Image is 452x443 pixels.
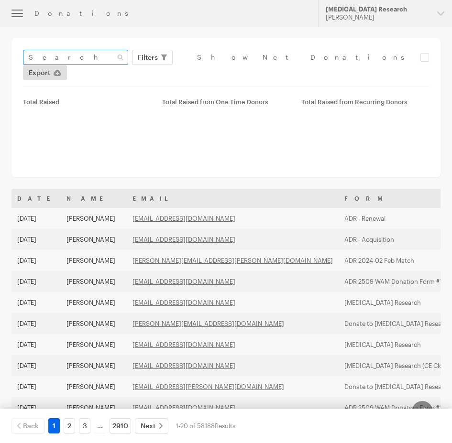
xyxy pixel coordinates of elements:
[176,418,235,433] div: 1-20 of 58188
[132,404,235,411] a: [EMAIL_ADDRESS][DOMAIN_NAME]
[23,50,128,65] input: Search Name & Email
[61,250,127,271] td: [PERSON_NAME]
[138,52,158,63] span: Filters
[11,355,61,376] td: [DATE]
[132,299,235,306] a: [EMAIL_ADDRESS][DOMAIN_NAME]
[110,418,131,433] a: 2910
[61,271,127,292] td: [PERSON_NAME]
[301,98,429,106] div: Total Raised from Recurring Donors
[326,13,430,22] div: [PERSON_NAME]
[11,271,61,292] td: [DATE]
[11,189,61,208] th: Date
[132,278,235,285] a: [EMAIL_ADDRESS][DOMAIN_NAME]
[127,189,339,208] th: Email
[23,65,67,80] a: Export
[141,420,155,432] span: Next
[61,208,127,229] td: [PERSON_NAME]
[11,208,61,229] td: [DATE]
[11,292,61,313] td: [DATE]
[132,362,235,369] a: [EMAIL_ADDRESS][DOMAIN_NAME]
[132,257,333,264] a: [PERSON_NAME][EMAIL_ADDRESS][PERSON_NAME][DOMAIN_NAME]
[135,418,168,433] a: Next
[61,397,127,418] td: [PERSON_NAME]
[61,355,127,376] td: [PERSON_NAME]
[132,236,235,243] a: [EMAIL_ADDRESS][DOMAIN_NAME]
[11,250,61,271] td: [DATE]
[11,313,61,334] td: [DATE]
[132,215,235,222] a: [EMAIL_ADDRESS][DOMAIN_NAME]
[132,341,235,348] a: [EMAIL_ADDRESS][DOMAIN_NAME]
[132,50,173,65] button: Filters
[11,376,61,397] td: [DATE]
[61,292,127,313] td: [PERSON_NAME]
[11,229,61,250] td: [DATE]
[61,229,127,250] td: [PERSON_NAME]
[61,376,127,397] td: [PERSON_NAME]
[29,67,50,78] span: Export
[61,313,127,334] td: [PERSON_NAME]
[64,418,75,433] a: 2
[132,320,284,327] a: [PERSON_NAME][EMAIL_ADDRESS][DOMAIN_NAME]
[11,397,61,418] td: [DATE]
[326,5,430,13] div: [MEDICAL_DATA] Research
[79,418,90,433] a: 3
[61,334,127,355] td: [PERSON_NAME]
[215,422,235,430] span: Results
[11,334,61,355] td: [DATE]
[162,98,290,106] div: Total Raised from One Time Donors
[132,383,284,390] a: [EMAIL_ADDRESS][PERSON_NAME][DOMAIN_NAME]
[23,98,151,106] div: Total Raised
[61,189,127,208] th: Name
